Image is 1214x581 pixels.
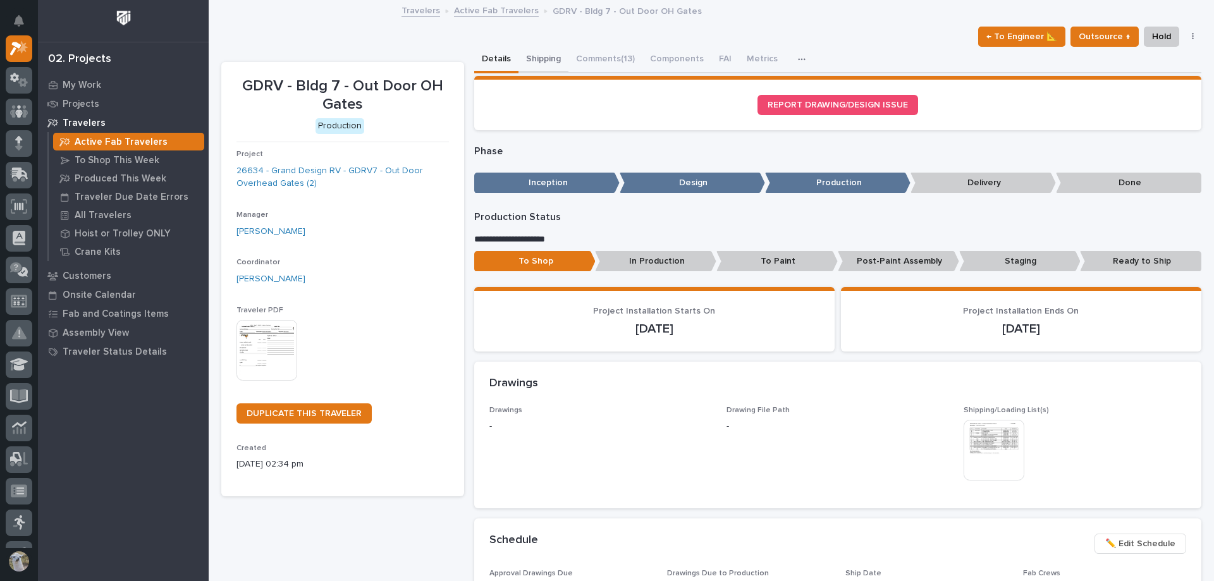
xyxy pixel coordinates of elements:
a: Travelers [402,3,440,17]
p: Assembly View [63,327,129,339]
a: Fab and Coatings Items [38,304,209,323]
a: Assembly View [38,323,209,342]
p: Design [620,173,765,193]
a: Produced This Week [49,169,209,187]
button: ← To Engineer 📐 [978,27,1065,47]
p: Traveler Status Details [63,346,167,358]
span: DUPLICATE THIS TRAVELER [247,409,362,418]
p: To Shop [474,251,596,272]
button: ✏️ Edit Schedule [1094,534,1186,554]
p: Staging [959,251,1081,272]
button: Components [642,47,711,73]
img: Workspace Logo [112,6,135,30]
p: GDRV - Bldg 7 - Out Door OH Gates [553,3,702,17]
span: Hold [1152,29,1171,44]
span: ✏️ Edit Schedule [1105,536,1175,551]
span: Coordinator [236,259,280,266]
span: Outsource ↑ [1079,29,1131,44]
a: All Travelers [49,206,209,224]
p: Production [765,173,910,193]
a: 26634 - Grand Design RV - GDRV7 - Out Door Overhead Gates (2) [236,164,449,191]
a: Projects [38,94,209,113]
p: Hoist or Trolley ONLY [75,228,171,240]
p: Projects [63,99,99,110]
p: Delivery [910,173,1056,193]
p: Travelers [63,118,106,129]
p: Production Status [474,211,1202,223]
div: 02. Projects [48,52,111,66]
p: Post-Paint Assembly [838,251,959,272]
button: Hold [1144,27,1179,47]
a: My Work [38,75,209,94]
p: Active Fab Travelers [75,137,168,148]
p: All Travelers [75,210,132,221]
button: Shipping [518,47,568,73]
p: Phase [474,145,1202,157]
span: Project Installation Starts On [593,307,715,315]
button: Details [474,47,518,73]
span: Manager [236,211,268,219]
a: [PERSON_NAME] [236,272,305,286]
div: Production [316,118,364,134]
p: - [489,420,711,433]
a: Active Fab Travelers [454,3,539,17]
a: REPORT DRAWING/DESIGN ISSUE [757,95,918,115]
button: Comments (13) [568,47,642,73]
button: Metrics [739,47,785,73]
span: REPORT DRAWING/DESIGN ISSUE [768,101,908,109]
span: Fab Crews [1023,570,1060,577]
a: Traveler Status Details [38,342,209,361]
span: Drawings [489,407,522,414]
a: To Shop This Week [49,151,209,169]
p: GDRV - Bldg 7 - Out Door OH Gates [236,77,449,114]
p: Produced This Week [75,173,166,185]
p: Customers [63,271,111,282]
a: Traveler Due Date Errors [49,188,209,205]
div: Notifications [16,15,32,35]
span: Drawing File Path [727,407,790,414]
p: [DATE] 02:34 pm [236,458,449,471]
p: Onsite Calendar [63,290,136,301]
span: Traveler PDF [236,307,283,314]
a: Travelers [38,113,209,132]
span: ← To Engineer 📐 [986,29,1057,44]
button: FAI [711,47,739,73]
span: Drawings Due to Production [667,570,769,577]
p: Ready to Ship [1080,251,1201,272]
p: To Paint [716,251,838,272]
span: Created [236,444,266,452]
button: Outsource ↑ [1070,27,1139,47]
a: Crane Kits [49,243,209,260]
p: [DATE] [489,321,819,336]
span: Approval Drawings Due [489,570,573,577]
span: Project Installation Ends On [963,307,1079,315]
p: - [727,420,729,433]
a: DUPLICATE THIS TRAVELER [236,403,372,424]
h2: Schedule [489,534,538,547]
span: Shipping/Loading List(s) [964,407,1049,414]
span: Project [236,150,263,158]
a: Active Fab Travelers [49,133,209,150]
p: To Shop This Week [75,155,159,166]
a: Onsite Calendar [38,285,209,304]
p: My Work [63,80,101,91]
a: Hoist or Trolley ONLY [49,224,209,242]
a: Customers [38,266,209,285]
button: Notifications [6,8,32,34]
span: Ship Date [845,570,881,577]
button: users-avatar [6,548,32,575]
p: Fab and Coatings Items [63,309,169,320]
p: [DATE] [856,321,1186,336]
p: Inception [474,173,620,193]
h2: Drawings [489,377,538,391]
p: Crane Kits [75,247,121,258]
p: In Production [595,251,716,272]
p: Traveler Due Date Errors [75,192,188,203]
a: [PERSON_NAME] [236,225,305,238]
p: Done [1056,173,1201,193]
